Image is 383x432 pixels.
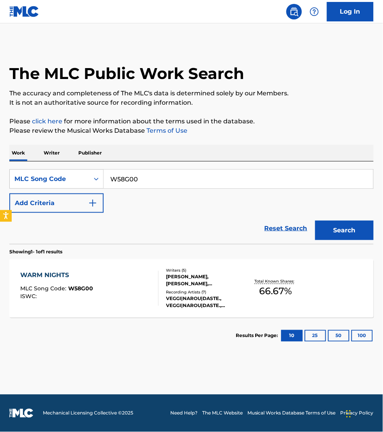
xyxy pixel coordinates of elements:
[43,410,133,417] span: Mechanical Licensing Collective © 2025
[247,410,336,417] a: Musical Works Database Terms of Use
[145,127,187,134] a: Terms of Use
[328,330,349,342] button: 50
[41,145,62,161] p: Writer
[344,395,383,432] iframe: Chat Widget
[310,7,319,16] img: help
[20,271,93,280] div: WARM NIGHTS
[9,145,27,161] p: Work
[286,4,302,19] a: Public Search
[259,284,292,299] span: 66.67 %
[9,64,244,83] h1: The MLC Public Work Search
[20,285,68,292] span: MLC Song Code :
[88,198,97,208] img: 9d2ae6d4665cec9f34b9.svg
[9,6,39,17] img: MLC Logo
[351,330,373,342] button: 100
[9,193,104,213] button: Add Criteria
[9,409,34,418] img: logo
[14,174,85,184] div: MLC Song Code
[261,220,311,237] a: Reset Search
[9,259,374,318] a: WARM NIGHTSMLC Song Code:W58G00ISWC:Writers (5)[PERSON_NAME], [PERSON_NAME], [PERSON_NAME], [PERS...
[281,330,303,342] button: 10
[166,290,245,295] div: Recording Artists ( 7 )
[9,98,374,107] p: It is not an authoritative source for recording information.
[166,274,245,288] div: [PERSON_NAME], [PERSON_NAME], [PERSON_NAME], [PERSON_NAME], [PERSON_NAME]
[32,118,62,125] a: click here
[76,145,104,161] p: Publisher
[9,126,374,135] p: Please review the Musical Works Database
[202,410,243,417] a: The MLC Website
[20,293,39,300] span: ISWC :
[68,285,93,292] span: W58G00
[9,169,374,244] form: Search Form
[305,330,326,342] button: 25
[9,117,374,126] p: Please for more information about the terms used in the database.
[236,332,280,339] p: Results Per Page:
[315,221,374,240] button: Search
[166,268,245,274] div: Writers ( 5 )
[9,89,374,98] p: The accuracy and completeness of The MLC's data is determined solely by our Members.
[307,4,322,19] div: Help
[327,2,374,21] a: Log In
[9,248,62,255] p: Showing 1 - 1 of 1 results
[346,402,351,426] div: Drag
[341,410,374,417] a: Privacy Policy
[289,7,299,16] img: search
[170,410,198,417] a: Need Help?
[166,295,245,309] div: VEGGI|NAROU|DASTE., VEGGI|NAROU|DASTE., [PERSON_NAME], NAROU AND [PERSON_NAME], [PERSON_NAME],[PE...
[255,279,297,284] p: Total Known Shares:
